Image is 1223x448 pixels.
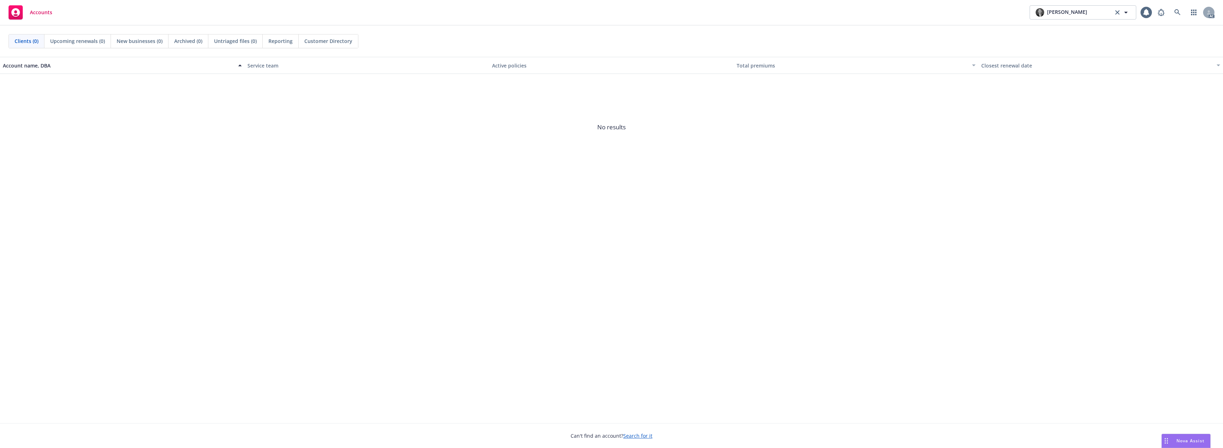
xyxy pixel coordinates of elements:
[30,10,52,15] span: Accounts
[981,62,1212,69] div: Closest renewal date
[1161,434,1211,448] button: Nova Assist
[1047,8,1087,17] span: [PERSON_NAME]
[978,57,1223,74] button: Closest renewal date
[245,57,489,74] button: Service team
[1176,438,1205,444] span: Nova Assist
[15,37,38,45] span: Clients (0)
[492,62,731,69] div: Active policies
[489,57,734,74] button: Active policies
[50,37,105,45] span: Upcoming renewals (0)
[737,62,968,69] div: Total premiums
[1162,434,1171,448] div: Drag to move
[174,37,202,45] span: Archived (0)
[268,37,293,45] span: Reporting
[623,432,652,439] a: Search for it
[247,62,486,69] div: Service team
[3,62,234,69] div: Account name, DBA
[117,37,162,45] span: New businesses (0)
[304,37,352,45] span: Customer Directory
[1154,5,1168,20] a: Report a Bug
[1187,5,1201,20] a: Switch app
[1170,5,1185,20] a: Search
[571,432,652,439] span: Can't find an account?
[1030,5,1136,20] button: photo[PERSON_NAME]clear selection
[6,2,55,22] a: Accounts
[1113,8,1122,17] a: clear selection
[1036,8,1044,17] img: photo
[734,57,978,74] button: Total premiums
[214,37,257,45] span: Untriaged files (0)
